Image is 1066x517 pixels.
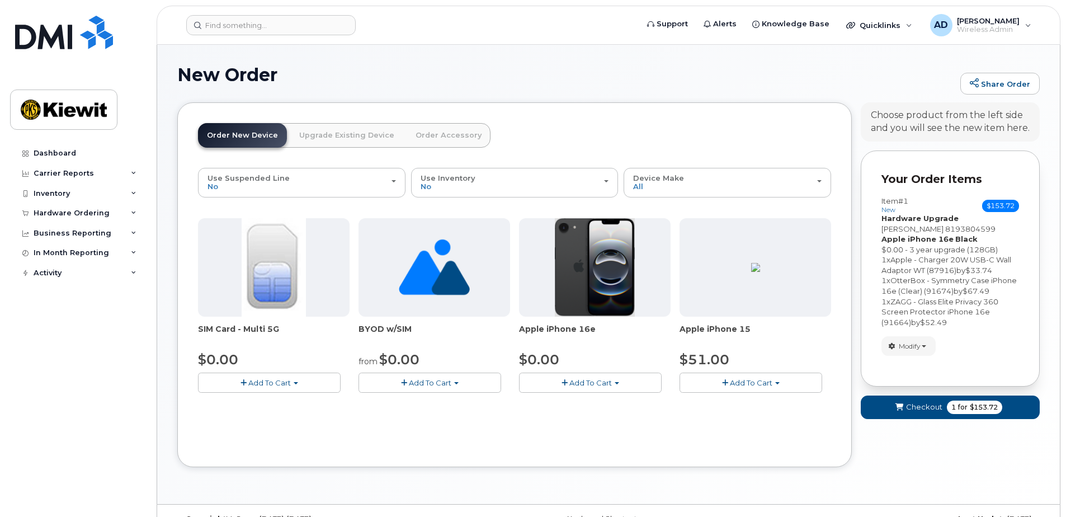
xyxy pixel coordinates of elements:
[519,373,662,392] button: Add To Cart
[198,168,405,197] button: Use Suspended Line No
[951,402,956,412] span: 1
[881,206,895,214] small: new
[290,123,403,148] a: Upgrade Existing Device
[207,182,218,191] span: No
[956,402,970,412] span: for
[624,168,831,197] button: Device Make All
[198,351,238,368] span: $0.00
[407,123,490,148] a: Order Accessory
[680,323,831,346] div: Apple iPhone 15
[633,182,643,191] span: All
[198,323,350,346] div: SIM Card - Multi 5G
[899,341,921,351] span: Modify
[399,218,470,317] img: no_image_found-2caef05468ed5679b831cfe6fc140e25e0c280774317ffc20a367ab7fd17291e.png
[955,234,978,243] strong: Black
[198,373,341,392] button: Add To Cart
[242,218,305,317] img: 00D627D4-43E9-49B7-A367-2C99342E128C.jpg
[881,255,1011,275] span: Apple - Charger 20W USB-C Wall Adaptor WT (87916)
[519,351,559,368] span: $0.00
[421,173,475,182] span: Use Inventory
[881,275,1019,296] div: x by
[881,297,886,306] span: 1
[881,276,1017,295] span: OtterBox - Symmetry Case iPhone 16e (Clear) (91674)
[963,286,989,295] span: $67.49
[359,356,378,366] small: from
[965,266,992,275] span: $33.74
[730,378,772,387] span: Add To Cart
[555,218,635,317] img: iPhone_16e_pic.PNG
[881,297,1019,328] div: x by
[359,323,510,346] div: BYOD w/SIM
[751,263,760,272] img: 96FE4D95-2934-46F2-B57A-6FE1B9896579.png
[881,214,959,223] strong: Hardware Upgrade
[881,197,908,213] h3: Item
[861,396,1040,419] button: Checkout 1 for $153.72
[945,224,996,233] span: 8193804599
[198,123,287,148] a: Order New Device
[881,224,944,233] span: [PERSON_NAME]
[569,378,612,387] span: Add To Cart
[177,65,955,84] h1: New Order
[248,378,291,387] span: Add To Cart
[898,196,908,205] span: #1
[359,373,501,392] button: Add To Cart
[379,351,419,368] span: $0.00
[519,323,671,346] div: Apple iPhone 16e
[881,336,936,356] button: Modify
[871,109,1030,135] div: Choose product from the left side and you will see the new item here.
[633,173,684,182] span: Device Make
[680,373,822,392] button: Add To Cart
[881,245,1019,255] div: $0.00 - 3 year upgrade (128GB)
[881,297,998,327] span: ZAGG - Glass Elite Privacy 360 Screen Protector iPhone 16e (91664)
[421,182,431,191] span: No
[207,173,290,182] span: Use Suspended Line
[881,255,1019,275] div: x by
[1017,468,1058,509] iframe: Messenger Launcher
[982,200,1019,212] span: $153.72
[881,276,886,285] span: 1
[960,73,1040,95] a: Share Order
[881,234,954,243] strong: Apple iPhone 16e
[906,402,942,412] span: Checkout
[680,351,729,368] span: $51.00
[411,168,619,197] button: Use Inventory No
[409,378,451,387] span: Add To Cart
[920,318,947,327] span: $52.49
[881,171,1019,187] p: Your Order Items
[881,255,886,264] span: 1
[970,402,998,412] span: $153.72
